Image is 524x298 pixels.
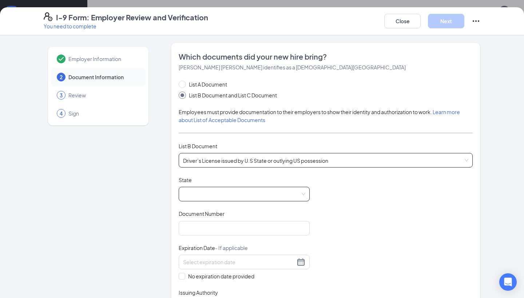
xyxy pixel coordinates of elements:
[186,80,230,88] span: List A Document
[179,109,460,123] span: Employees must provide documentation to their employers to show their identity and authorization ...
[44,12,52,21] svg: FormI9EVerifyIcon
[179,64,406,71] span: [PERSON_NAME] [PERSON_NAME] identifies as a [DEMOGRAPHIC_DATA][GEOGRAPHIC_DATA]
[428,14,464,28] button: Next
[68,110,138,117] span: Sign
[60,92,63,99] span: 3
[60,110,63,117] span: 4
[179,176,192,184] span: State
[185,272,257,280] span: No expiration date provided
[57,55,65,63] svg: Checkmark
[179,143,217,149] span: List B Document
[68,73,138,81] span: Document Information
[384,14,421,28] button: Close
[183,258,295,266] input: Select expiration date
[60,73,63,81] span: 2
[68,55,138,63] span: Employer Information
[179,52,473,62] span: Which documents did your new hire bring?
[472,17,480,25] svg: Ellipses
[179,210,225,217] span: Document Number
[179,244,248,251] span: Expiration Date
[186,91,280,99] span: List B Document and List C Document
[183,153,468,167] span: Driver’s License issued by U.S State or outlying US possession
[499,273,517,291] div: Open Intercom Messenger
[68,92,138,99] span: Review
[44,23,208,30] p: You need to complete
[56,12,208,23] h4: I-9 Form: Employer Review and Verification
[215,245,248,251] span: - If applicable
[179,289,218,296] span: Issuing Authority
